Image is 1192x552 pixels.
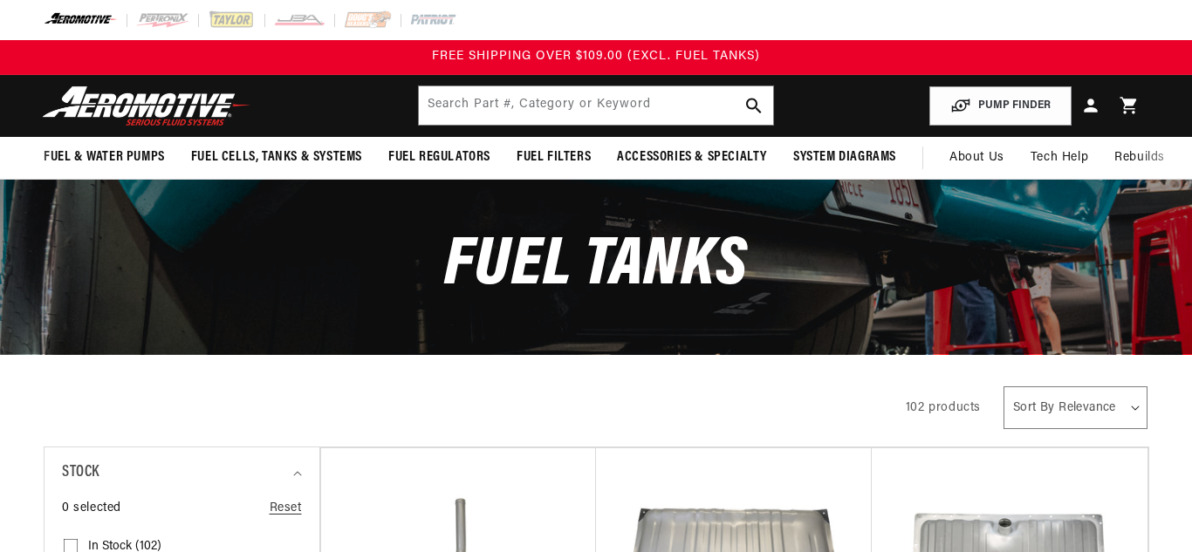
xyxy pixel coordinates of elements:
span: 102 products [906,401,981,414]
a: Reset [270,499,302,518]
span: Fuel Regulators [388,148,490,167]
span: System Diagrams [793,148,896,167]
span: Accessories & Specialty [617,148,767,167]
summary: Fuel Regulators [375,137,504,178]
button: search button [735,86,773,125]
span: Fuel & Water Pumps [44,148,165,167]
summary: Fuel & Water Pumps [31,137,178,178]
span: Fuel Cells, Tanks & Systems [191,148,362,167]
button: PUMP FINDER [929,86,1072,126]
summary: Tech Help [1017,137,1101,179]
summary: Accessories & Specialty [604,137,780,178]
span: FREE SHIPPING OVER $109.00 (EXCL. FUEL TANKS) [432,50,760,63]
span: Rebuilds [1114,148,1165,167]
span: About Us [949,151,1004,164]
summary: System Diagrams [780,137,909,178]
summary: Stock (0 selected) [62,447,302,499]
img: Aeromotive [38,85,256,126]
span: Fuel Tanks [444,232,747,301]
summary: Fuel Cells, Tanks & Systems [178,137,375,178]
span: 0 selected [62,499,121,518]
a: About Us [936,137,1017,179]
span: Fuel Filters [517,148,591,167]
summary: Rebuilds [1101,137,1178,179]
input: Search by Part Number, Category or Keyword [419,86,774,125]
span: Tech Help [1031,148,1088,167]
span: Stock [62,460,99,486]
summary: Fuel Filters [504,137,604,178]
